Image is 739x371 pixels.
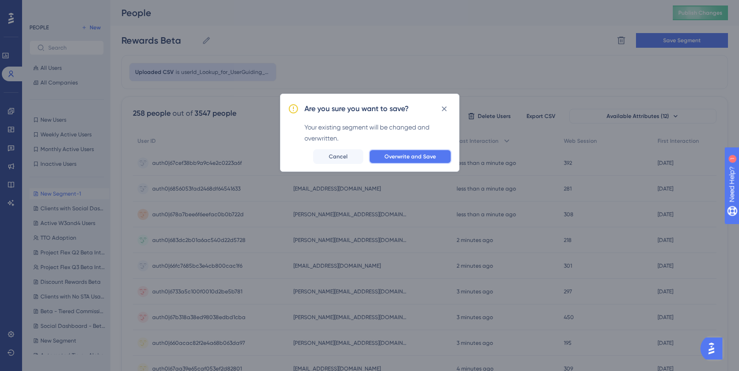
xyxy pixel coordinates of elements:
[304,122,452,144] div: Your existing segment will be changed and overwritten.
[64,5,67,12] div: 1
[22,2,57,13] span: Need Help?
[384,153,436,160] span: Overwrite and Save
[700,335,728,362] iframe: UserGuiding AI Assistant Launcher
[304,103,409,114] h2: Are you sure you want to save?
[329,153,348,160] span: Cancel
